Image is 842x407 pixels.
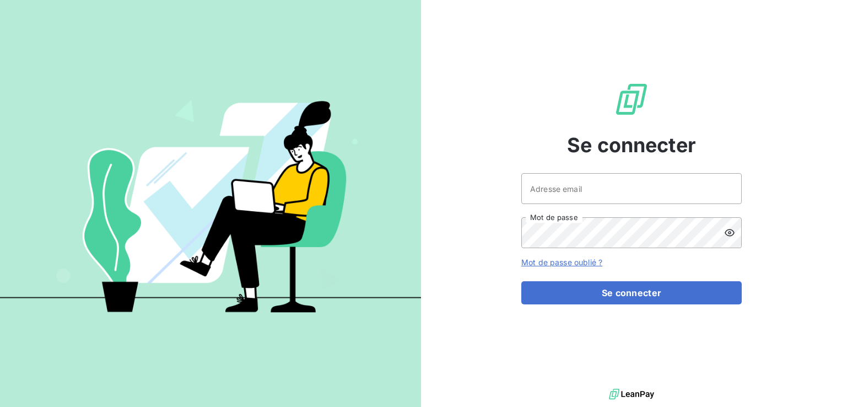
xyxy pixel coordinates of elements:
[567,130,696,160] span: Se connecter
[521,258,602,267] a: Mot de passe oublié ?
[614,82,649,117] img: Logo LeanPay
[609,386,654,403] img: logo
[521,173,742,204] input: placeholder
[521,281,742,304] button: Se connecter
